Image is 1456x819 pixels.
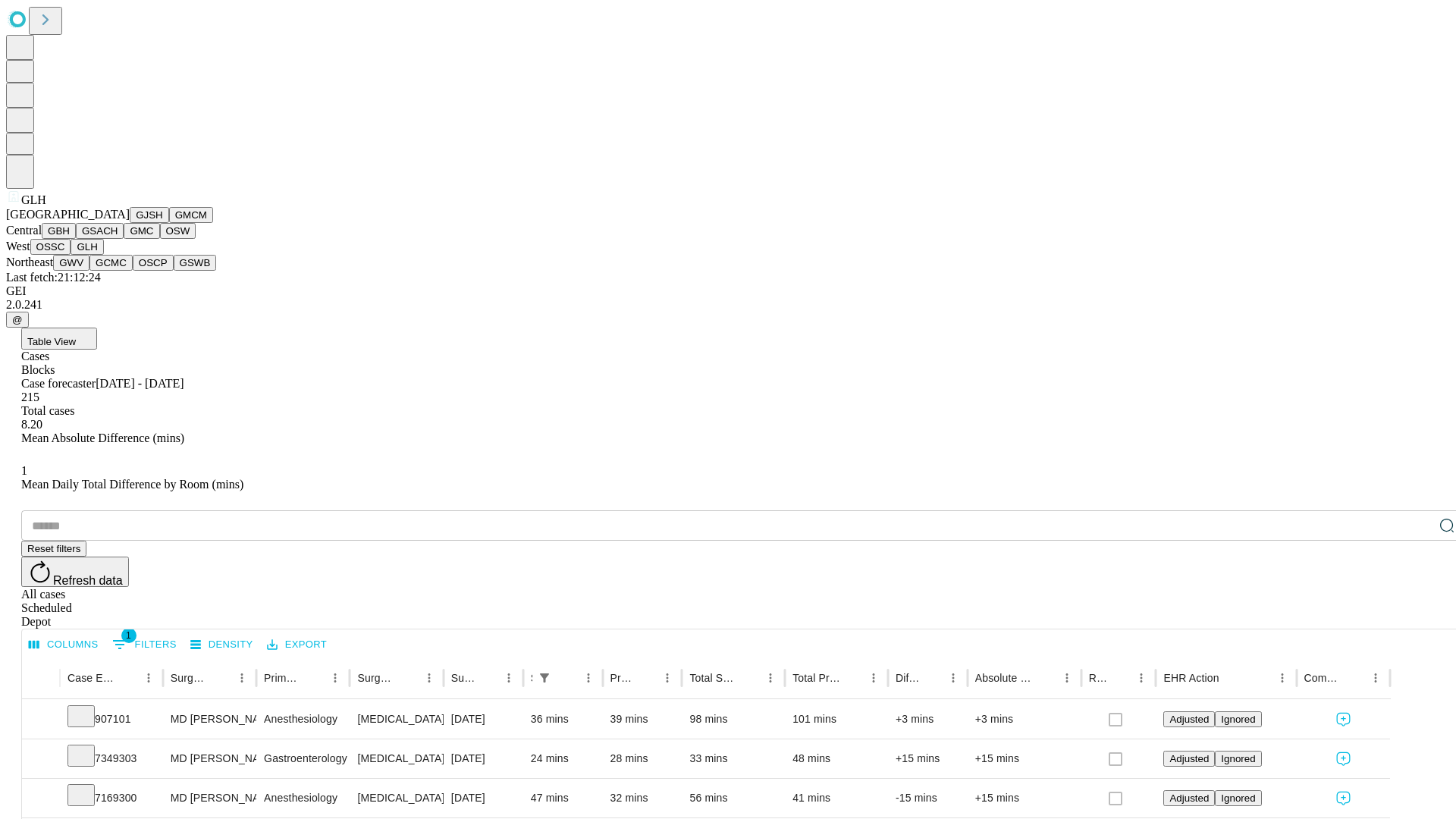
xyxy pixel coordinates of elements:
[975,672,1034,684] div: Absolute Difference
[53,574,123,587] span: Refresh data
[1109,667,1131,689] button: Sort
[138,667,159,689] button: Menu
[6,284,1450,298] div: GEI
[30,707,52,733] button: Expand
[21,431,184,444] span: Mean Absolute Difference (mins)
[171,739,249,778] div: MD [PERSON_NAME]
[67,700,155,739] div: 907101
[6,298,1450,312] div: 2.0.241
[30,239,71,255] button: OSSC
[30,786,52,812] button: Expand
[419,667,440,689] button: Menu
[67,779,155,817] div: 7169300
[12,314,23,325] span: @
[264,672,302,684] div: Primary Service
[921,667,943,689] button: Sort
[975,700,1074,739] div: +3 mins
[531,779,595,817] div: 47 mins
[171,700,249,739] div: MD [PERSON_NAME]
[792,672,840,684] div: Total Predicted Duration
[303,667,325,689] button: Sort
[21,541,86,557] button: Reset filters
[531,672,532,684] div: Scheduled In Room Duration
[451,779,516,817] div: [DATE]
[160,223,196,239] button: OSW
[6,271,101,284] span: Last fetch: 21:12:24
[1089,672,1109,684] div: Resolved in EHR
[1215,790,1261,806] button: Ignored
[124,223,159,239] button: GMC
[1215,711,1261,727] button: Ignored
[451,672,475,684] div: Surgery Date
[1163,790,1215,806] button: Adjusted
[6,224,42,237] span: Central
[498,667,519,689] button: Menu
[117,667,138,689] button: Sort
[578,667,599,689] button: Menu
[896,672,920,684] div: Difference
[133,255,174,271] button: OSCP
[896,779,960,817] div: -15 mins
[1304,672,1342,684] div: Comments
[689,739,777,778] div: 33 mins
[1163,672,1219,684] div: EHR Action
[21,377,96,390] span: Case forecaster
[325,667,346,689] button: Menu
[451,700,516,739] div: [DATE]
[1169,792,1209,804] span: Adjusted
[739,667,760,689] button: Sort
[689,779,777,817] div: 56 mins
[27,543,80,554] span: Reset filters
[171,779,249,817] div: MD [PERSON_NAME]
[531,739,595,778] div: 24 mins
[21,464,27,477] span: 1
[657,667,678,689] button: Menu
[863,667,884,689] button: Menu
[689,672,737,684] div: Total Scheduled Duration
[264,779,342,817] div: Anesthesiology
[610,739,675,778] div: 28 mins
[1221,792,1255,804] span: Ignored
[1365,667,1386,689] button: Menu
[792,779,880,817] div: 41 mins
[842,667,863,689] button: Sort
[21,557,129,587] button: Refresh data
[975,779,1074,817] div: +15 mins
[1344,667,1365,689] button: Sort
[1221,753,1255,764] span: Ignored
[76,223,124,239] button: GSACH
[610,700,675,739] div: 39 mins
[1215,751,1261,767] button: Ignored
[6,256,53,268] span: Northeast
[171,672,209,684] div: Surgeon Name
[71,239,103,255] button: GLH
[27,336,76,347] span: Table View
[6,208,130,221] span: [GEOGRAPHIC_DATA]
[53,255,89,271] button: GWV
[67,672,115,684] div: Case Epic Id
[635,667,657,689] button: Sort
[264,700,342,739] div: Anesthesiology
[169,207,213,223] button: GMCM
[896,700,960,739] div: +3 mins
[263,633,331,657] button: Export
[21,418,42,431] span: 8.20
[610,672,635,684] div: Predicted In Room Duration
[534,667,555,689] div: 1 active filter
[21,328,97,350] button: Table View
[792,739,880,778] div: 48 mins
[451,739,516,778] div: [DATE]
[760,667,781,689] button: Menu
[531,700,595,739] div: 36 mins
[6,312,29,328] button: @
[6,240,30,253] span: West
[96,377,184,390] span: [DATE] - [DATE]
[264,739,342,778] div: Gastroenterology
[1131,667,1152,689] button: Menu
[1169,714,1209,725] span: Adjusted
[1163,711,1215,727] button: Adjusted
[25,633,102,657] button: Select columns
[108,632,180,657] button: Show filters
[477,667,498,689] button: Sort
[21,391,39,403] span: 215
